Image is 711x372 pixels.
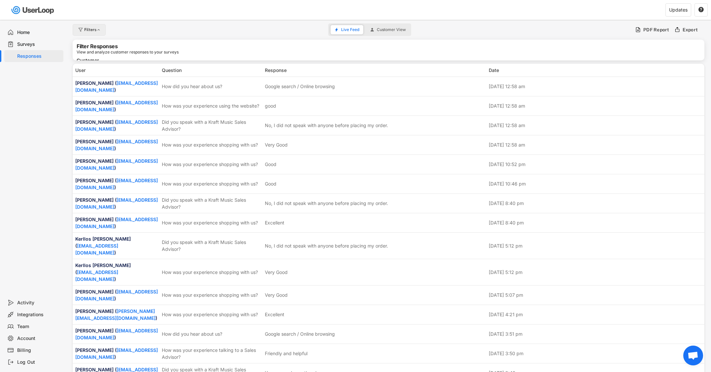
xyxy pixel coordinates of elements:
[366,25,410,34] button: Customer View
[698,7,704,13] button: 
[17,335,61,342] div: Account
[265,161,276,168] div: Good
[162,141,261,148] div: How was your experience shopping with us?
[75,118,158,132] div: [PERSON_NAME] ( )
[77,50,179,54] div: View and analyze customer responses to your surveys
[75,347,158,360] a: [EMAIL_ADDRESS][DOMAIN_NAME]
[75,138,158,152] div: [PERSON_NAME] ( )
[265,83,335,90] div: Google search / Online browsing
[17,323,61,330] div: Team
[265,122,388,129] div: No, I did not speak with anyone before placing my order.
[162,347,261,360] div: How was your experience talking to a Sales Advisor?
[265,200,388,207] div: No, I did not speak with anyone before placing my order.
[489,161,702,168] div: [DATE] 10:52 pm
[341,28,359,32] span: Live Feed
[75,157,158,171] div: [PERSON_NAME] ( )
[669,8,688,12] div: Updates
[265,311,284,318] div: Excellent
[75,196,158,210] div: [PERSON_NAME] ( )
[75,308,156,321] a: [PERSON_NAME][EMAIL_ADDRESS][DOMAIN_NAME]
[75,178,158,190] a: [EMAIL_ADDRESS][DOMAIN_NAME]
[489,67,702,74] div: Date
[683,346,703,365] div: Open chat
[265,219,284,226] div: Excellent
[75,99,158,113] div: [PERSON_NAME] ( )
[162,239,261,253] div: Did you speak with a Kraft Music Sales Advisor?
[265,180,276,187] div: Good
[84,28,101,32] div: Filters
[331,25,363,34] button: Live Feed
[489,180,702,187] div: [DATE] 10:46 pm
[162,102,261,109] div: How was your experience using the website?
[489,350,702,357] div: [DATE] 3:50 pm
[489,311,702,318] div: [DATE] 4:21 pm
[265,330,335,337] div: Google search / Online browsing
[162,67,261,74] div: Question
[489,83,702,90] div: [DATE] 12:58 am
[265,291,288,298] div: Very Good
[75,262,158,283] div: Kerllos [PERSON_NAME] ( )
[162,269,261,276] div: How was your experience shopping with us?
[75,289,158,301] a: [EMAIL_ADDRESS][DOMAIN_NAME]
[75,80,158,93] div: [PERSON_NAME] ( )
[17,359,61,365] div: Log Out
[75,347,158,360] div: [PERSON_NAME] ( )
[489,330,702,337] div: [DATE] 3:51 pm
[75,217,158,229] a: [EMAIL_ADDRESS][DOMAIN_NAME]
[75,216,158,230] div: [PERSON_NAME] ( )
[698,7,704,13] text: 
[17,29,61,36] div: Home
[162,330,261,337] div: How did you hear about us?
[75,288,158,302] div: [PERSON_NAME] ( )
[17,347,61,354] div: Billing
[75,308,158,321] div: [PERSON_NAME] ( )
[17,312,61,318] div: Integrations
[75,243,118,255] a: [EMAIL_ADDRESS][DOMAIN_NAME]
[265,242,388,249] div: No, I did not speak with anyone before placing my order.
[162,161,261,168] div: How was your experience shopping with us?
[75,80,158,93] a: [EMAIL_ADDRESS][DOMAIN_NAME]
[265,141,288,148] div: Very Good
[489,219,702,226] div: [DATE] 8:40 pm
[265,350,307,357] div: Friendly and helpful
[489,102,702,109] div: [DATE] 12:58 am
[75,328,158,340] a: [EMAIL_ADDRESS][DOMAIN_NAME]
[75,197,158,210] a: [EMAIL_ADDRESS][DOMAIN_NAME]
[77,58,700,63] div: Customer
[162,219,261,226] div: How was your experience shopping with us?
[683,27,698,33] div: Export
[489,122,702,129] div: [DATE] 12:58 am
[17,53,61,59] div: Responses
[75,139,158,151] a: [EMAIL_ADDRESS][DOMAIN_NAME]
[75,119,158,132] a: [EMAIL_ADDRESS][DOMAIN_NAME]
[75,269,118,282] a: [EMAIL_ADDRESS][DOMAIN_NAME]
[75,100,158,112] a: [EMAIL_ADDRESS][DOMAIN_NAME]
[489,200,702,207] div: [DATE] 8:40 pm
[75,158,158,171] a: [EMAIL_ADDRESS][DOMAIN_NAME]
[265,269,288,276] div: Very Good
[489,269,702,276] div: [DATE] 5:12 pm
[162,291,261,298] div: How was your experience shopping with us?
[265,67,485,74] div: Response
[75,327,158,341] div: [PERSON_NAME] ( )
[17,41,61,48] div: Surveys
[377,28,406,32] span: Customer View
[75,235,158,256] div: Kerllos [PERSON_NAME] ( )
[162,83,261,90] div: How did you hear about us?
[162,311,261,318] div: How was your experience shopping with us?
[489,141,702,148] div: [DATE] 12:58 am
[75,177,158,191] div: [PERSON_NAME] ( )
[77,44,118,49] div: Filter Responses
[162,118,261,132] div: Did you speak with a Kraft Music Sales Advisor?
[643,27,669,33] div: PDF Report
[489,291,702,298] div: [DATE] 5:07 pm
[489,242,702,249] div: [DATE] 5:12 pm
[162,196,261,210] div: Did you speak with a Kraft Music Sales Advisor?
[162,180,261,187] div: How was your experience shopping with us?
[75,67,158,74] div: User
[265,102,276,109] div: good
[10,3,56,17] img: userloop-logo-01.svg
[17,300,61,306] div: Activity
